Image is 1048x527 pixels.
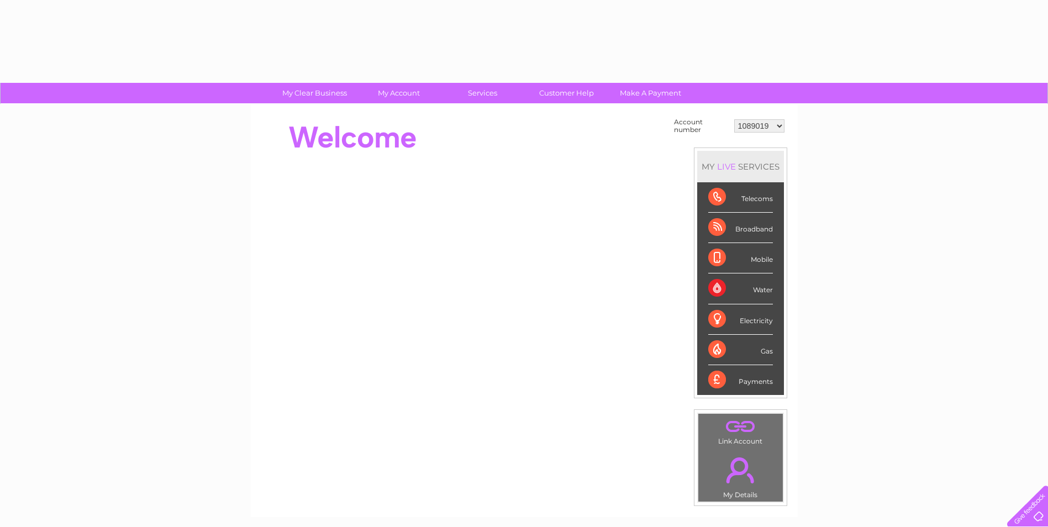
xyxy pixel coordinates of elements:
a: My Clear Business [269,83,360,103]
a: . [701,451,780,489]
a: Make A Payment [605,83,696,103]
div: Water [708,273,773,304]
div: MY SERVICES [697,151,784,182]
div: Telecoms [708,182,773,213]
div: Broadband [708,213,773,243]
td: My Details [698,448,783,502]
div: Electricity [708,304,773,335]
div: Mobile [708,243,773,273]
a: My Account [353,83,444,103]
a: Customer Help [521,83,612,103]
td: Link Account [698,413,783,448]
div: Gas [708,335,773,365]
div: Payments [708,365,773,395]
td: Account number [671,115,731,136]
div: LIVE [715,161,738,172]
a: Services [437,83,528,103]
a: . [701,417,780,436]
